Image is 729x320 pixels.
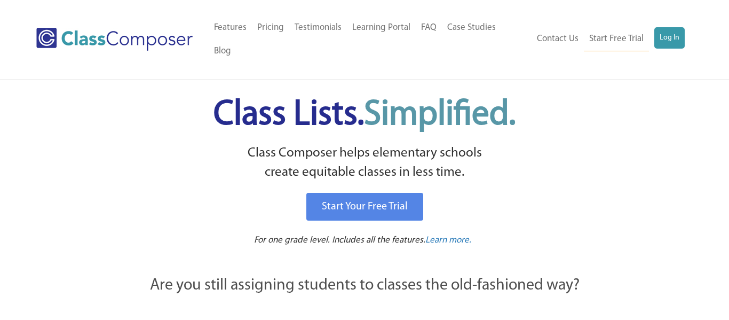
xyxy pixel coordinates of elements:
img: Class Composer [36,28,192,51]
a: Learning Portal [347,16,416,40]
a: Blog [209,40,236,63]
a: Start Your Free Trial [306,193,423,221]
p: Are you still assigning students to classes the old-fashioned way? [92,274,637,298]
a: Case Studies [442,16,501,40]
a: Log In [654,27,685,49]
a: Contact Us [532,27,584,51]
a: Features [209,16,252,40]
a: Testimonials [289,16,347,40]
span: Start Your Free Trial [322,201,408,212]
span: Learn more. [425,236,471,245]
nav: Header Menu [209,16,529,63]
a: Start Free Trial [584,27,649,51]
span: Class Lists. [213,98,516,132]
span: Simplified. [364,98,516,132]
a: Learn more. [425,234,471,247]
p: Class Composer helps elementary schools create equitable classes in less time. [91,144,638,183]
nav: Header Menu [528,27,684,51]
a: Pricing [252,16,289,40]
a: FAQ [416,16,442,40]
span: For one grade level. Includes all the features. [254,236,425,245]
